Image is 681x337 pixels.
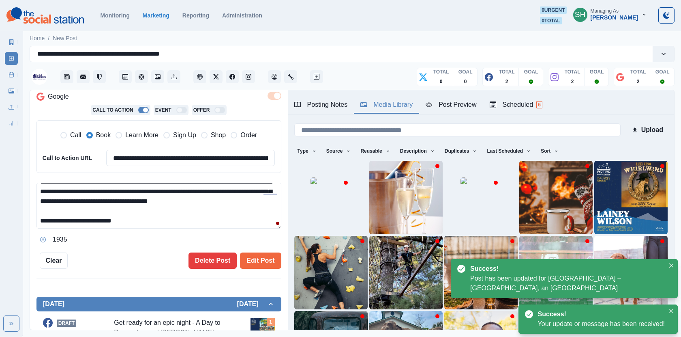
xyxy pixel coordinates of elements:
[6,7,84,24] img: logoTextSVG.62801f218bc96a9b266caa72a09eb111.svg
[48,34,49,43] span: /
[470,274,665,293] div: Post has been updated for [GEOGRAPHIC_DATA] – [GEOGRAPHIC_DATA], an [GEOGRAPHIC_DATA]
[519,236,593,309] img: oi06re5tl85waeivphms
[536,101,542,108] span: 6
[565,68,580,76] p: TOTAL
[397,145,438,158] button: Description
[284,70,297,83] button: Administration
[210,70,223,83] a: Twitter
[426,100,476,110] div: Post Preview
[464,78,467,85] p: 0
[627,122,668,138] button: Upload
[444,236,518,309] img: n9pu1mxhzxehrviyslxf
[460,177,501,218] img: ibxmoswrwis0g4izp0oj
[294,145,320,158] button: Type
[151,70,164,83] button: Media Library
[594,161,668,234] img: gueh7q4ub3lukxvuqlpa
[538,145,562,158] button: Sort
[590,68,604,76] p: GOAL
[3,315,19,332] button: Expand
[135,70,148,83] button: Content Pool
[57,320,77,327] span: Draft
[470,264,662,274] div: Success!
[658,7,675,24] button: Toggle Mode
[93,70,106,83] button: Reviews
[60,70,73,83] button: Stream
[222,12,262,19] a: Administration
[40,253,68,269] button: Clear
[666,306,676,316] button: Close
[53,235,67,244] p: 1935
[630,68,646,76] p: TOTAL
[484,145,534,158] button: Last Scheduled
[357,145,393,158] button: Reusable
[43,300,64,308] h2: [DATE]
[193,106,210,114] p: Offer
[268,70,281,83] button: Dashboard
[167,70,180,83] button: Uploads
[92,106,133,114] p: Call To Action
[505,78,508,85] p: 2
[182,12,209,19] a: Reporting
[240,253,281,269] button: Edit Post
[53,34,77,43] a: New Post
[519,161,593,234] img: ufomd2ppcqkvmtl2ru0y
[30,34,77,43] nav: breadcrumb
[575,5,586,24] div: Sara Haas
[193,70,206,83] button: Client Website
[96,130,111,140] span: Book
[490,100,542,110] div: Scheduled
[311,177,351,218] img: tg1hmgyszlnhavinf7um
[524,68,538,76] p: GOAL
[211,130,226,140] span: Shop
[360,100,413,110] div: Media Library
[240,130,257,140] span: Order
[36,297,281,311] button: [DATE][DATE]
[100,12,129,19] a: Monitoring
[188,253,237,269] button: Delete Post
[637,78,640,85] p: 2
[440,78,443,85] p: 0
[125,130,158,140] span: Learn More
[5,68,18,81] a: Post Schedule
[540,17,562,24] span: 0 total
[5,52,18,65] a: New Post
[119,70,132,83] button: Post Schedule
[226,70,239,83] a: Facebook
[31,69,47,85] img: 107781928334909
[538,309,662,319] div: Success!
[143,12,169,19] a: Marketing
[538,319,665,329] div: Your update or message has been received!
[237,300,267,308] h2: [DATE]
[433,68,449,76] p: TOTAL
[70,130,81,140] span: Call
[242,70,255,83] button: Instagram
[155,106,171,114] p: Event
[5,117,18,130] a: Review Summary
[571,78,574,85] p: 2
[591,14,638,21] div: [PERSON_NAME]
[294,100,348,110] div: Posting Notes
[310,70,323,83] button: Create New Post
[5,101,18,114] a: Uploads
[48,92,69,102] p: Google
[369,236,443,309] img: ozba0d1qr1icehilaosc
[36,233,49,246] button: Opens Emoji Picker
[594,236,668,309] img: thjdljyummxk1eb8zafb
[458,68,473,76] p: GOAL
[591,8,619,14] div: Managing As
[666,261,676,270] button: Close
[5,84,18,97] a: Media Library
[369,161,443,234] img: hl0sgdpyifjdqqh0p7c8
[43,155,93,162] h2: Call to Action URL
[655,68,670,76] p: GOAL
[540,6,566,14] span: 0 urgent
[77,70,90,83] a: Messages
